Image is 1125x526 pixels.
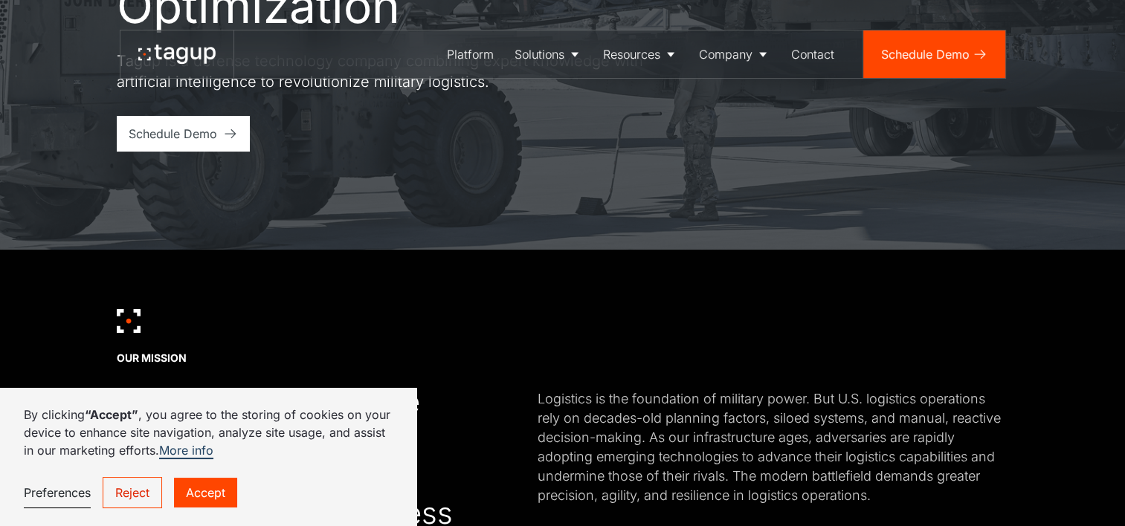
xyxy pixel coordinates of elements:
[174,478,237,507] a: Accept
[117,351,187,366] div: OUR MISSION
[129,125,217,143] div: Schedule Demo
[593,30,689,78] a: Resources
[159,443,213,459] a: More info
[699,45,752,63] div: Company
[117,116,250,152] a: Schedule Demo
[103,477,162,508] a: Reject
[515,45,564,63] div: Solutions
[24,406,393,459] p: By clicking , you agree to the storing of cookies on your device to enhance site navigation, anal...
[24,478,91,508] a: Preferences
[436,30,504,78] a: Platform
[781,30,845,78] a: Contact
[447,45,494,63] div: Platform
[791,45,834,63] div: Contact
[689,30,781,78] a: Company
[85,407,138,422] strong: “Accept”
[504,30,593,78] a: Solutions
[863,30,1005,78] a: Schedule Demo
[603,45,660,63] div: Resources
[881,45,970,63] div: Schedule Demo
